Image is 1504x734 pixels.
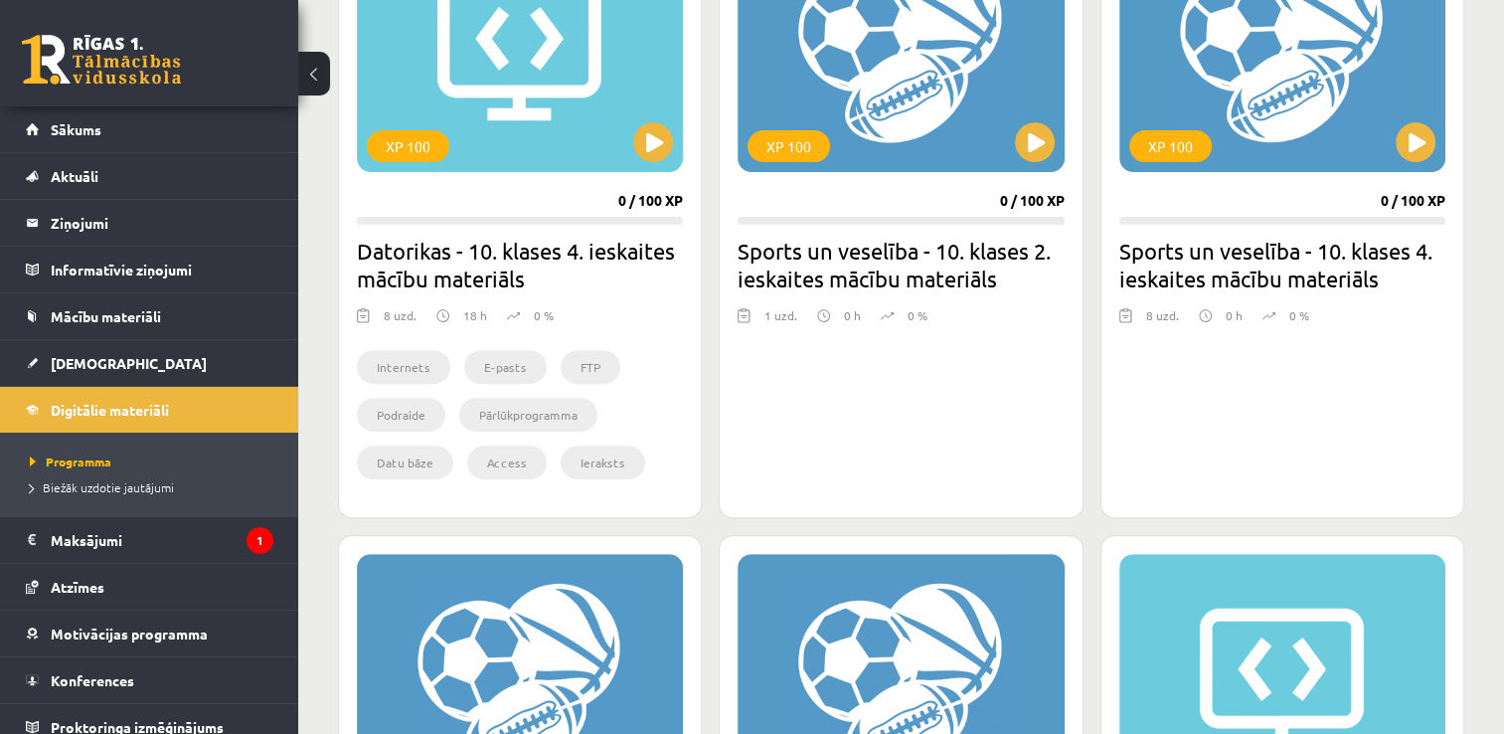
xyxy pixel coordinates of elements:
div: 8 uzd. [1146,306,1179,336]
li: Pārlūkprogramma [459,398,597,432]
h2: Sports un veselība - 10. klases 4. ieskaites mācību materiāls [1119,237,1445,292]
span: Digitālie materiāli [51,401,169,419]
a: Maksājumi1 [26,517,273,563]
span: Konferences [51,671,134,689]
a: Sākums [26,106,273,152]
a: Digitālie materiāli [26,387,273,433]
p: 18 h [463,306,487,324]
p: 0 h [844,306,861,324]
a: Programma [30,453,278,470]
a: Atzīmes [26,564,273,610]
a: Informatīvie ziņojumi [26,247,273,292]
a: Biežāk uzdotie jautājumi [30,478,278,496]
legend: Maksājumi [51,517,273,563]
div: 1 uzd. [764,306,797,336]
p: 0 h [1226,306,1243,324]
i: 1 [247,527,273,554]
div: XP 100 [1129,130,1212,162]
li: FTP [561,350,620,384]
a: Ziņojumi [26,200,273,246]
li: Datu bāze [357,446,453,479]
a: Aktuāli [26,153,273,199]
a: Rīgas 1. Tālmācības vidusskola [22,35,181,85]
span: Sākums [51,120,101,138]
li: Podraide [357,398,445,432]
span: [DEMOGRAPHIC_DATA] [51,354,207,372]
p: 0 % [1289,306,1309,324]
li: Ieraksts [561,446,645,479]
p: 0 % [534,306,554,324]
div: 8 uzd. [384,306,417,336]
span: Mācību materiāli [51,307,161,325]
a: [DEMOGRAPHIC_DATA] [26,340,273,386]
legend: Informatīvie ziņojumi [51,247,273,292]
span: Aktuāli [51,167,98,185]
p: 0 % [908,306,927,324]
li: Access [467,446,547,479]
h2: Sports un veselība - 10. klases 2. ieskaites mācību materiāls [738,237,1064,292]
div: XP 100 [748,130,830,162]
a: Mācību materiāli [26,293,273,339]
span: Atzīmes [51,578,104,596]
li: Internets [357,350,450,384]
div: XP 100 [367,130,449,162]
span: Biežāk uzdotie jautājumi [30,479,174,495]
span: Programma [30,454,111,469]
a: Motivācijas programma [26,611,273,656]
h2: Datorikas - 10. klases 4. ieskaites mācību materiāls [357,237,683,292]
a: Konferences [26,657,273,703]
span: Motivācijas programma [51,625,208,642]
li: E-pasts [464,350,547,384]
legend: Ziņojumi [51,200,273,246]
